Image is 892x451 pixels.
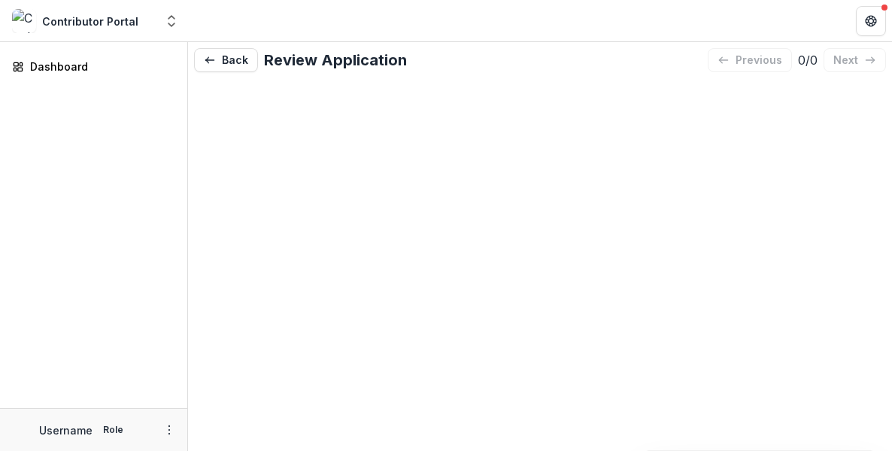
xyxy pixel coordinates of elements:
button: previous [708,48,792,72]
a: Dashboard [6,54,181,79]
button: Get Help [856,6,886,36]
button: next [824,48,886,72]
p: previous [736,54,782,67]
button: Back [194,48,258,72]
img: Contributor Portal [12,9,36,33]
p: next [833,54,858,67]
p: 0 / 0 [798,51,818,69]
button: Open entity switcher [161,6,182,36]
p: Username [39,422,93,438]
h2: Review Application [264,51,407,69]
div: Dashboard [30,59,169,74]
div: Contributor Portal [42,14,138,29]
p: Role [99,423,128,437]
button: More [160,421,178,439]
